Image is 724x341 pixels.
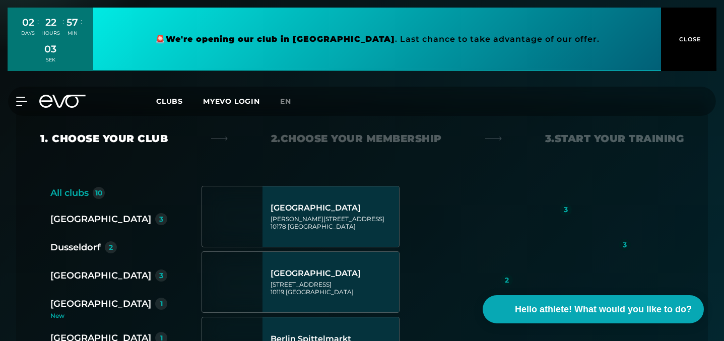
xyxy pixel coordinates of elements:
font: 3. [545,132,555,145]
font: 1 [160,299,163,308]
font: : [81,17,82,26]
font: [GEOGRAPHIC_DATA] [286,288,354,296]
font: [GEOGRAPHIC_DATA] [271,268,361,278]
font: 1. [40,132,48,145]
font: SEK [46,57,55,62]
font: : [37,17,39,26]
font: 57 [67,16,78,28]
font: Choose your club [52,132,168,145]
font: All clubs [50,187,89,198]
font: [STREET_ADDRESS] [271,281,332,288]
font: en [280,97,291,106]
button: CLOSE [661,8,716,71]
font: 2. [271,132,281,145]
font: [PERSON_NAME][STREET_ADDRESS] [271,215,384,223]
font: [GEOGRAPHIC_DATA] [271,203,361,213]
font: 3 [159,215,163,224]
font: 10178 [271,223,286,230]
font: 22 [45,16,56,28]
font: 03 [44,43,56,55]
font: 10119 [271,288,284,296]
font: Start your training [555,132,684,145]
a: en [280,96,303,107]
a: Clubs [156,96,203,106]
font: [GEOGRAPHIC_DATA] [50,298,151,309]
font: DAYS [21,30,35,36]
font: Choose your membership [281,132,442,145]
button: Hello athlete! What would you like to do? [483,295,704,323]
font: 2 [505,276,509,285]
font: 3 [564,205,568,214]
font: 2 [109,243,113,252]
font: Dusseldorf [50,242,101,253]
font: 02 [22,16,34,28]
font: CLOSE [679,36,701,43]
font: [GEOGRAPHIC_DATA] [50,214,151,225]
font: 3 [159,271,163,280]
font: 10 [95,188,103,197]
font: HOURS [41,30,60,36]
a: MYEVO LOGIN [203,97,260,106]
font: Hello athlete! What would you like to do? [515,304,692,314]
font: Clubs [156,97,183,106]
font: MIN [68,30,78,36]
font: 3 [623,240,627,249]
font: [GEOGRAPHIC_DATA] [50,270,151,281]
font: : [62,17,64,26]
font: [GEOGRAPHIC_DATA] [288,223,356,230]
font: New [50,312,64,319]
